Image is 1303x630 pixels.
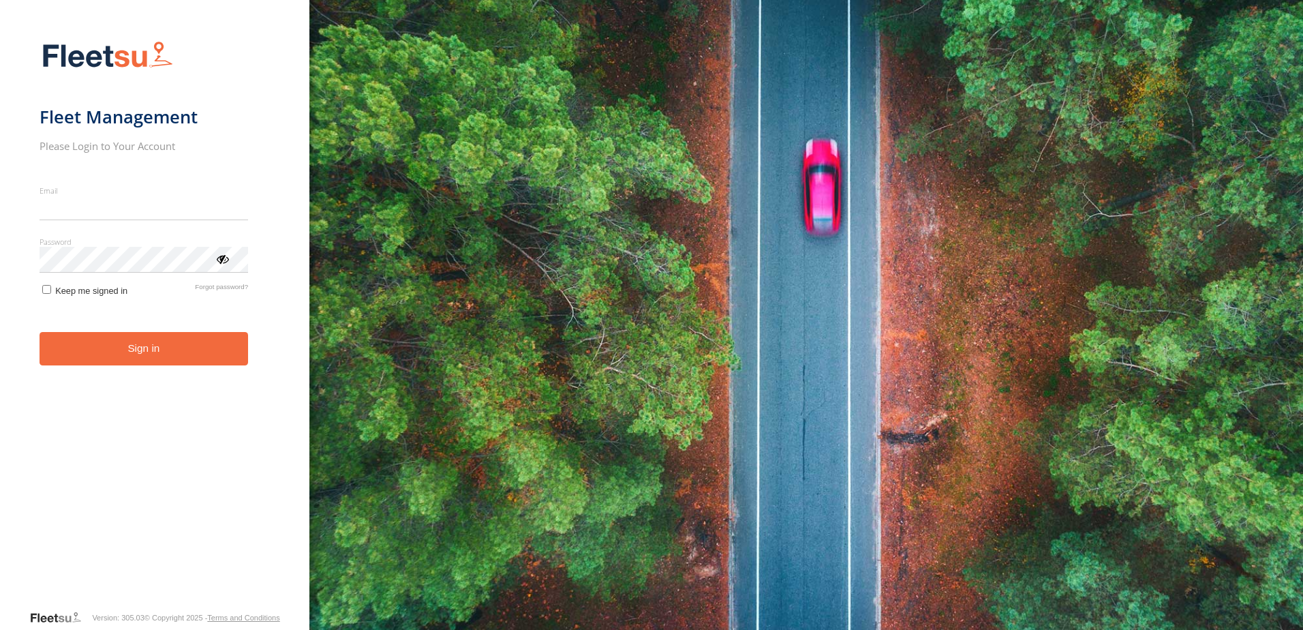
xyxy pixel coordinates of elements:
button: Sign in [40,332,249,365]
input: Keep me signed in [42,285,51,294]
form: main [40,33,271,610]
a: Forgot password? [195,283,248,296]
h2: Please Login to Your Account [40,139,249,153]
span: Keep me signed in [55,286,127,296]
a: Terms and Conditions [207,614,279,622]
label: Email [40,185,249,196]
div: Version: 305.03 [92,614,144,622]
h1: Fleet Management [40,106,249,128]
div: © Copyright 2025 - [144,614,280,622]
a: Visit our Website [29,611,92,625]
label: Password [40,237,249,247]
div: ViewPassword [215,252,229,265]
img: Fleetsu [40,38,176,73]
